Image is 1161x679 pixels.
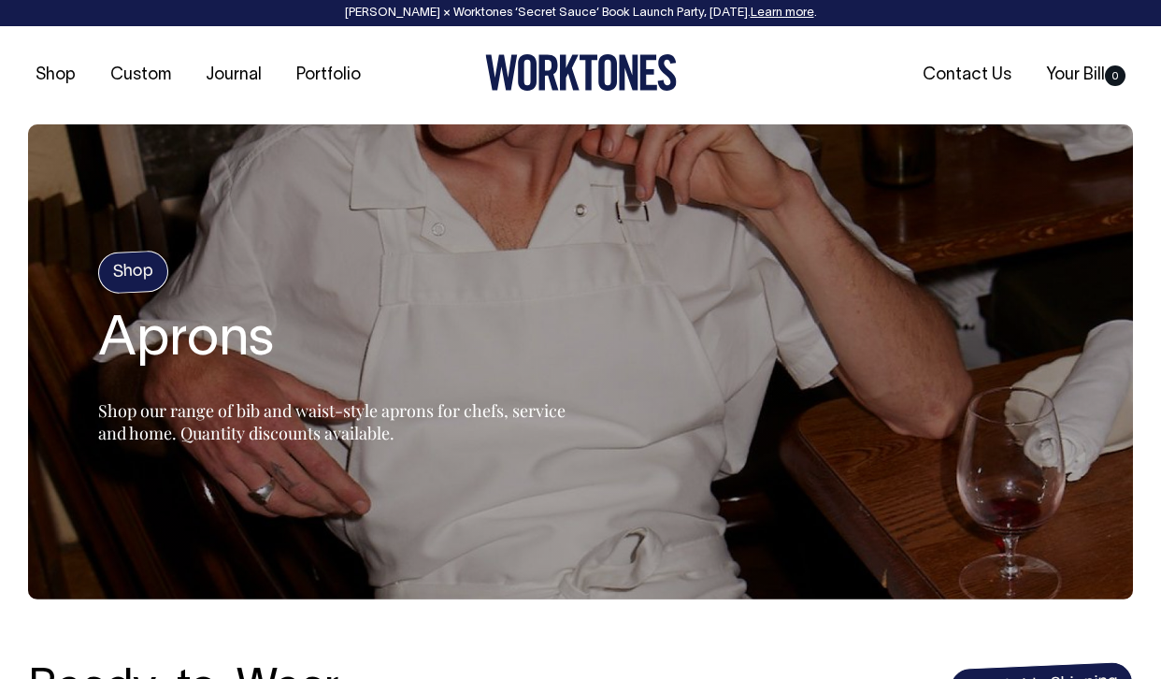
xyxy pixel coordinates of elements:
a: Your Bill0 [1039,60,1133,91]
div: [PERSON_NAME] × Worktones ‘Secret Sauce’ Book Launch Party, [DATE]. . [19,7,1142,20]
a: Shop [28,60,83,91]
span: Shop our range of bib and waist-style aprons for chefs, service and home. Quantity discounts avai... [98,399,566,444]
a: Contact Us [915,60,1019,91]
a: Journal [198,60,269,91]
h2: Aprons [98,311,566,371]
a: Learn more [751,7,814,19]
h4: Shop [97,251,169,295]
a: Custom [103,60,179,91]
a: Portfolio [289,60,368,91]
span: 0 [1105,65,1125,86]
